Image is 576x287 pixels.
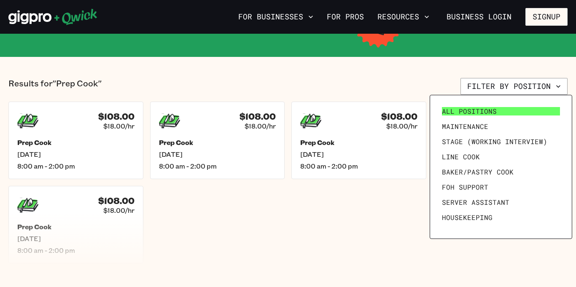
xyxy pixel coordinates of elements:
span: Housekeeping [442,213,493,222]
span: Stage (working interview) [442,137,547,146]
span: FOH Support [442,183,488,191]
span: Baker/Pastry Cook [442,168,514,176]
span: Server Assistant [442,198,509,207]
span: All Positions [442,107,497,115]
span: Line Cook [442,153,480,161]
ul: Filter by position [439,104,563,230]
span: Prep Cook [442,228,480,237]
span: Maintenance [442,122,488,131]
